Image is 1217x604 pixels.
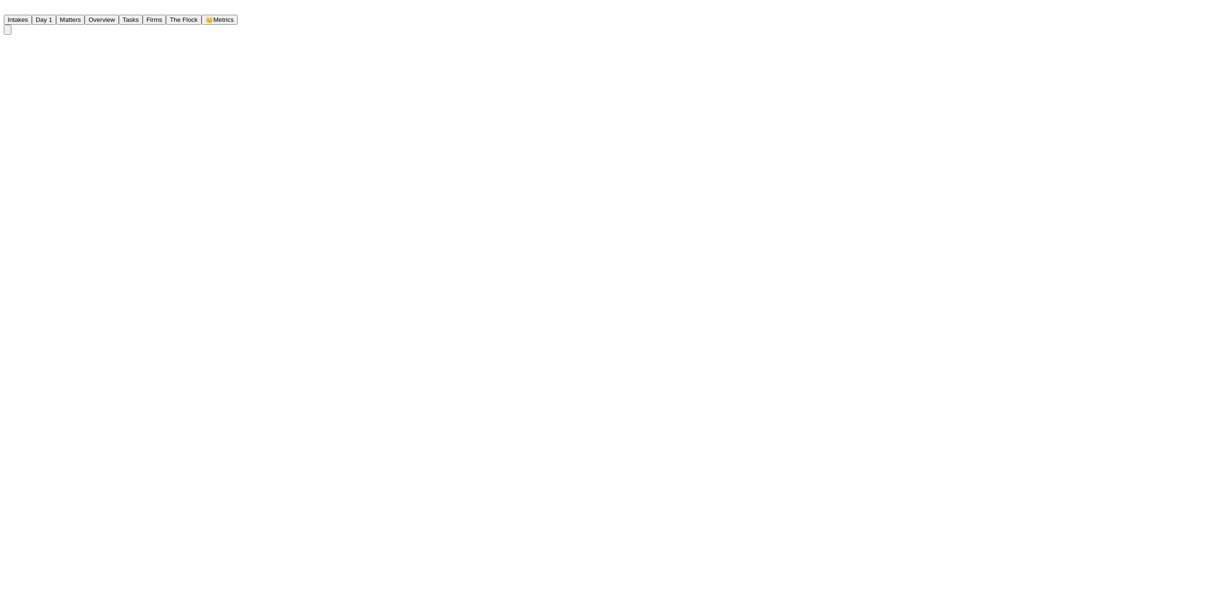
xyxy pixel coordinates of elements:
[166,15,202,25] button: The Flock
[32,15,56,25] button: Day 1
[4,6,15,14] a: Home
[32,15,56,23] a: Day 1
[56,15,85,25] button: Matters
[143,15,166,25] button: Firms
[4,15,32,23] a: Intakes
[4,4,15,13] img: Finch Logo
[85,15,119,25] button: Overview
[85,15,119,23] a: Overview
[4,15,32,25] button: Intakes
[119,15,143,23] a: Tasks
[202,15,238,23] a: crownMetrics
[202,15,238,25] button: crownMetrics
[56,15,85,23] a: Matters
[213,16,234,23] span: Metrics
[205,16,213,23] span: crown
[166,15,202,23] a: The Flock
[143,15,166,23] a: Firms
[119,15,143,25] button: Tasks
